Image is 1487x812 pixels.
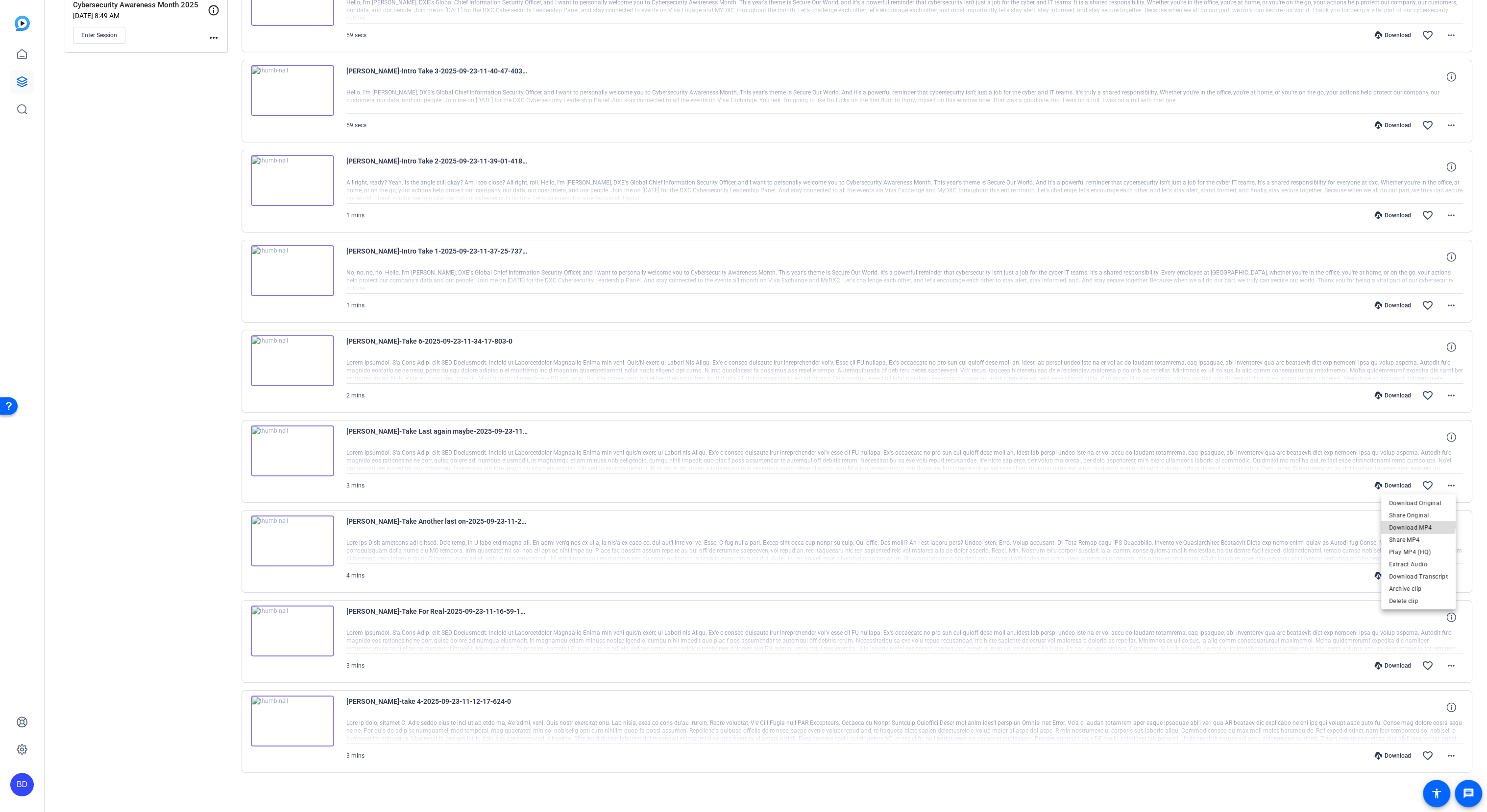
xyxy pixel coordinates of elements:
span: Download MP4 [1389,521,1448,533]
span: Share Original [1389,509,1448,521]
span: Delete clip [1389,595,1448,606]
span: Play MP4 (HQ) [1389,546,1448,557]
span: Share MP4 [1389,534,1448,545]
span: Download Transcript [1389,570,1448,582]
span: Extract Audio [1389,558,1448,570]
span: Download Original [1389,497,1448,509]
span: Archive clip [1389,582,1448,594]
